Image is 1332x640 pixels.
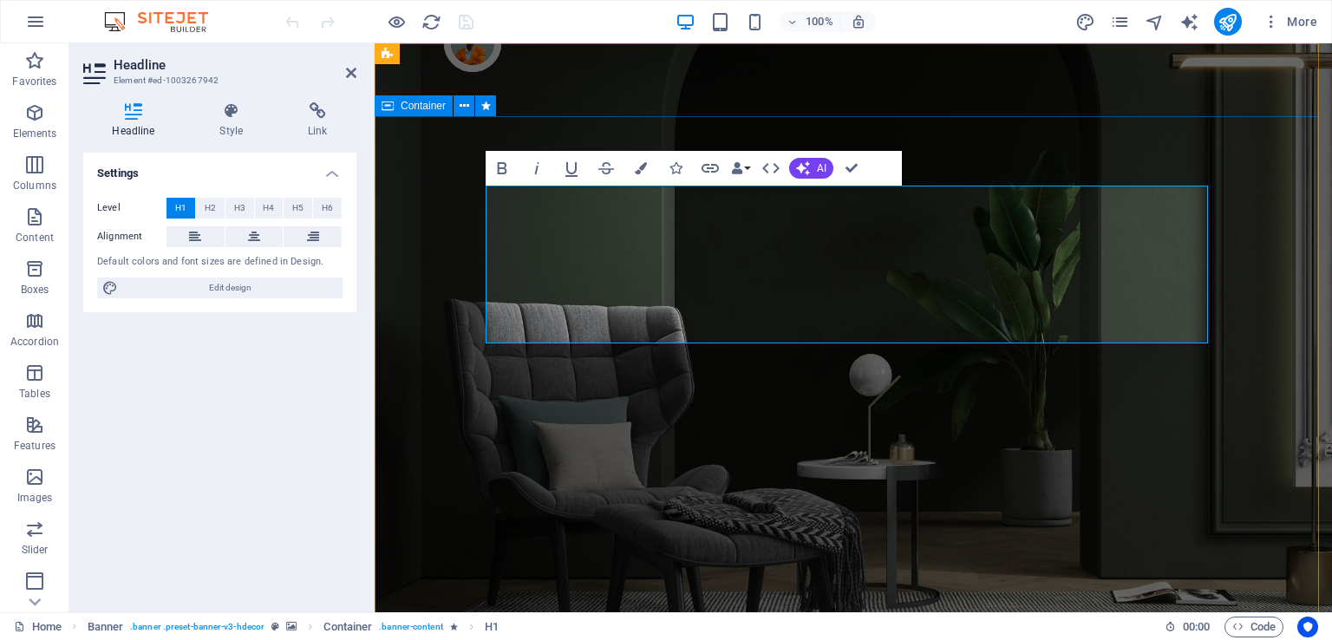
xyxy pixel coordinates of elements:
button: H3 [225,198,254,219]
p: Images [17,491,53,505]
span: H1 [175,198,186,219]
button: Confirm (Ctrl+⏎) [835,151,868,186]
button: Italic (Ctrl+I) [520,151,553,186]
nav: breadcrumb [88,617,499,637]
label: Level [97,198,166,219]
button: Usercentrics [1297,617,1318,637]
span: Click to select. Double-click to edit [88,617,124,637]
p: Columns [13,179,56,193]
button: navigator [1145,11,1165,32]
img: Editor Logo [100,11,230,32]
label: Alignment [97,226,166,247]
button: AI [789,158,833,179]
h4: Link [279,102,356,139]
h6: 100% [806,11,833,32]
button: H1 [166,198,195,219]
button: H2 [196,198,225,219]
i: Navigator [1145,12,1165,32]
p: Tables [19,387,50,401]
span: . banner-content [379,617,442,637]
p: Accordion [10,335,59,349]
span: H4 [263,198,274,219]
span: Click to select. Double-click to edit [485,617,499,637]
button: Link [694,151,727,186]
i: On resize automatically adjust zoom level to fit chosen device. [851,14,866,29]
button: Strikethrough [590,151,623,186]
span: H2 [205,198,216,219]
i: Publish [1218,12,1237,32]
button: 100% [780,11,841,32]
span: Edit design [123,278,337,298]
button: Data Bindings [728,151,753,186]
span: H6 [322,198,333,219]
button: H4 [255,198,284,219]
button: Underline (Ctrl+U) [555,151,588,186]
p: Content [16,231,54,245]
i: AI Writer [1179,12,1199,32]
h6: Session time [1165,617,1211,637]
p: Slider [22,543,49,557]
span: 00 00 [1183,617,1210,637]
p: Boxes [21,283,49,297]
span: AI [817,163,826,173]
span: H5 [292,198,304,219]
span: More [1263,13,1317,30]
p: Elements [13,127,57,140]
h4: Settings [83,153,356,184]
span: H3 [234,198,245,219]
i: Element contains an animation [450,622,458,631]
button: pages [1110,11,1131,32]
p: Features [14,439,55,453]
button: H6 [313,198,342,219]
button: More [1256,8,1324,36]
span: : [1195,620,1198,633]
i: Design (Ctrl+Alt+Y) [1075,12,1095,32]
span: Code [1232,617,1276,637]
button: Icons [659,151,692,186]
button: publish [1214,8,1242,36]
button: HTML [754,151,787,186]
h4: Headline [83,102,191,139]
button: design [1075,11,1096,32]
h3: Element #ed-1003267942 [114,73,322,88]
button: text_generator [1179,11,1200,32]
a: Click to cancel selection. Double-click to open Pages [14,617,62,637]
span: Click to select. Double-click to edit [323,617,372,637]
button: reload [421,11,441,32]
i: Reload page [421,12,441,32]
h4: Style [191,102,279,139]
h2: Headline [114,57,356,73]
i: This element is a customizable preset [271,622,279,631]
button: Bold (Ctrl+B) [486,151,519,186]
div: Default colors and font sizes are defined in Design. [97,255,343,270]
button: Code [1224,617,1283,637]
button: Colors [624,151,657,186]
p: Favorites [12,75,56,88]
button: Click here to leave preview mode and continue editing [386,11,407,32]
i: Pages (Ctrl+Alt+S) [1110,12,1130,32]
span: . banner .preset-banner-v3-hdecor [130,617,264,637]
span: Container [401,101,446,111]
button: Edit design [97,278,343,298]
i: This element contains a background [286,622,297,631]
button: H5 [284,198,312,219]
